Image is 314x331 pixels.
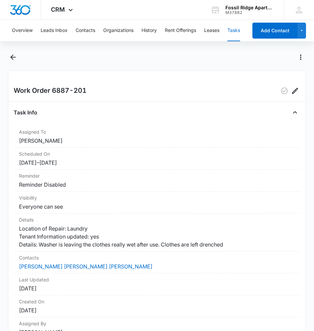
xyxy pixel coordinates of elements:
[14,85,87,96] h2: Work Order 6887-201
[165,20,196,41] button: Rent Offerings
[225,5,274,10] div: account name
[76,20,95,41] button: Contacts
[19,181,295,189] dd: Reminder Disabled
[19,320,295,327] dt: Assigned By
[19,284,295,292] dd: [DATE]
[19,159,295,167] dd: [DATE] – [DATE]
[19,276,295,283] dt: Last Updated
[103,20,134,41] button: Organizations
[252,23,297,39] button: Add Contact
[19,137,295,145] dd: [PERSON_NAME]
[225,10,274,15] div: account id
[19,225,295,248] dd: Location of Repair: Laundry Tenant Information updated: yes Details: Washer is leaving the clothe...
[19,128,295,135] dt: Assigned To
[14,273,301,295] div: Last Updated[DATE]
[290,107,300,118] button: Close
[14,170,301,192] div: ReminderReminder Disabled
[12,20,33,41] button: Overview
[14,126,301,148] div: Assigned To[PERSON_NAME]
[19,254,295,261] dt: Contacts
[19,298,295,305] dt: Created On
[14,251,301,273] div: Contacts[PERSON_NAME] [PERSON_NAME] [PERSON_NAME]
[14,192,301,214] div: VisibilityEveryone can see
[51,6,65,13] span: CRM
[14,214,301,251] div: DetailsLocation of Repair: Laundry Tenant Information updated: yes Details: Washer is leaving the...
[19,150,295,157] dt: Scheduled On
[14,295,301,317] div: Created On[DATE]
[19,203,295,211] dd: Everyone can see
[19,306,295,314] dd: [DATE]
[227,20,240,41] button: Tasks
[8,52,18,63] button: Back
[290,85,300,96] button: Edit
[19,172,295,179] dt: Reminder
[295,52,306,63] button: Actions
[19,263,153,270] a: [PERSON_NAME] [PERSON_NAME] [PERSON_NAME]
[14,108,37,116] h4: Task Info
[142,20,157,41] button: History
[204,20,219,41] button: Leases
[19,216,295,223] dt: Details
[19,194,295,201] dt: Visibility
[41,20,68,41] button: Leads Inbox
[14,148,301,170] div: Scheduled On[DATE]–[DATE]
